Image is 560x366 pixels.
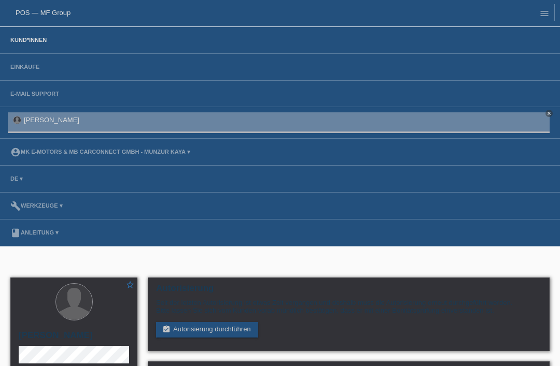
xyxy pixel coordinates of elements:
i: book [10,228,21,238]
a: Einkäufe [5,64,45,70]
a: E-Mail Support [5,91,64,97]
a: [PERSON_NAME] [24,116,79,124]
h2: [PERSON_NAME] [19,330,129,346]
a: buildWerkzeuge ▾ [5,202,68,209]
div: Seit der letzten Autorisierung ist etwas Zeit vergangen und deshalb muss die Autorisierung erneut... [156,299,541,314]
i: star_border [125,280,135,289]
a: star_border [125,280,135,291]
a: account_circleMK E-MOTORS & MB CarConnect GmbH - Munzur Kaya ▾ [5,149,195,155]
i: assignment_turned_in [162,325,171,333]
a: POS — MF Group [16,9,71,17]
i: account_circle [10,147,21,157]
a: close [545,110,553,117]
h2: Autorisierung [156,283,541,299]
i: build [10,201,21,211]
a: Kund*innen [5,37,52,43]
i: close [547,111,552,116]
a: bookAnleitung ▾ [5,229,64,236]
a: DE ▾ [5,175,28,182]
i: menu [539,8,550,19]
a: assignment_turned_inAutorisierung durchführen [156,322,258,338]
a: menu [534,10,555,16]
